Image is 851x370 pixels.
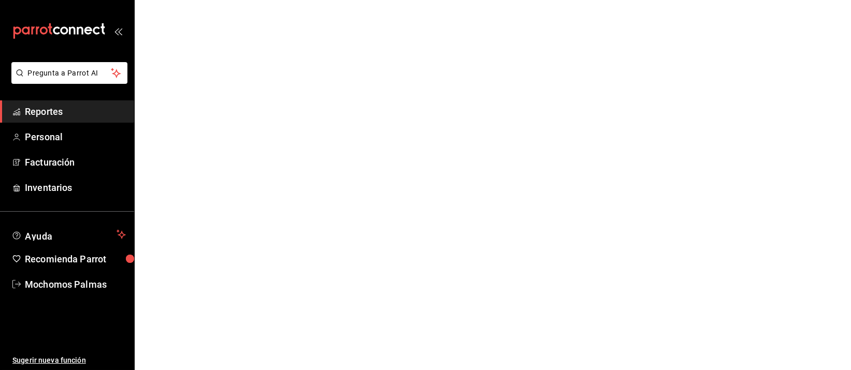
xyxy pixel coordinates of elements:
[25,130,126,144] span: Personal
[7,75,127,86] a: Pregunta a Parrot AI
[25,277,126,291] span: Mochomos Palmas
[25,105,126,119] span: Reportes
[28,68,111,79] span: Pregunta a Parrot AI
[25,252,126,266] span: Recomienda Parrot
[25,228,112,241] span: Ayuda
[114,27,122,35] button: open_drawer_menu
[12,355,126,366] span: Sugerir nueva función
[25,155,126,169] span: Facturación
[25,181,126,195] span: Inventarios
[11,62,127,84] button: Pregunta a Parrot AI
